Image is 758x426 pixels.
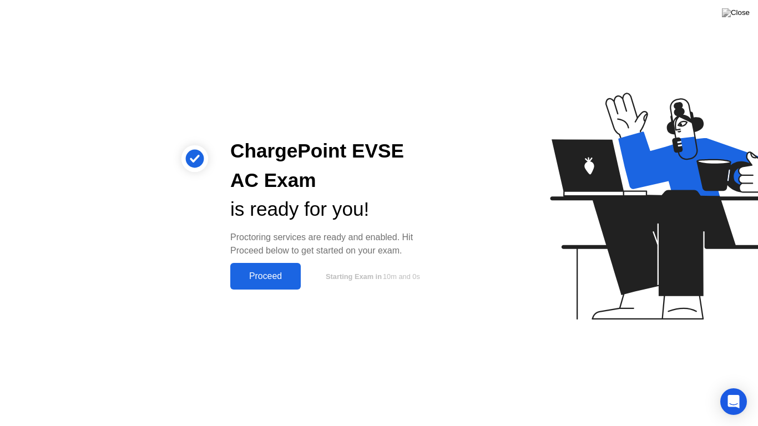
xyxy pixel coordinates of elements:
div: Proctoring services are ready and enabled. Hit Proceed below to get started on your exam. [230,231,437,257]
div: Open Intercom Messenger [720,388,747,415]
div: Proceed [234,271,297,281]
div: ChargePoint EVSE AC Exam [230,136,437,195]
button: Starting Exam in10m and 0s [306,266,437,287]
img: Close [722,8,750,17]
div: is ready for you! [230,195,437,224]
span: 10m and 0s [383,272,420,281]
button: Proceed [230,263,301,290]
